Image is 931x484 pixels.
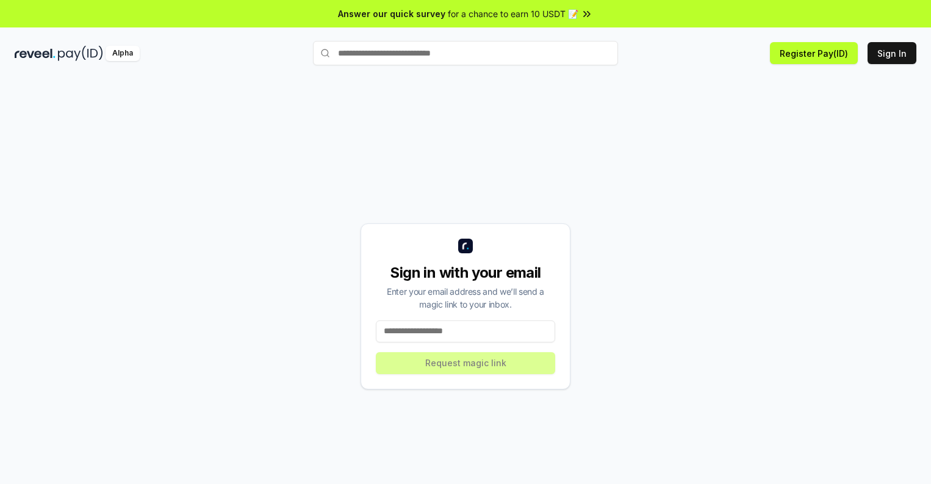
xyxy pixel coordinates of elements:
span: Answer our quick survey [338,7,445,20]
button: Register Pay(ID) [770,42,858,64]
span: for a chance to earn 10 USDT 📝 [448,7,578,20]
img: pay_id [58,46,103,61]
img: reveel_dark [15,46,56,61]
div: Alpha [106,46,140,61]
button: Sign In [868,42,916,64]
div: Sign in with your email [376,263,555,283]
div: Enter your email address and we’ll send a magic link to your inbox. [376,285,555,311]
img: logo_small [458,239,473,253]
